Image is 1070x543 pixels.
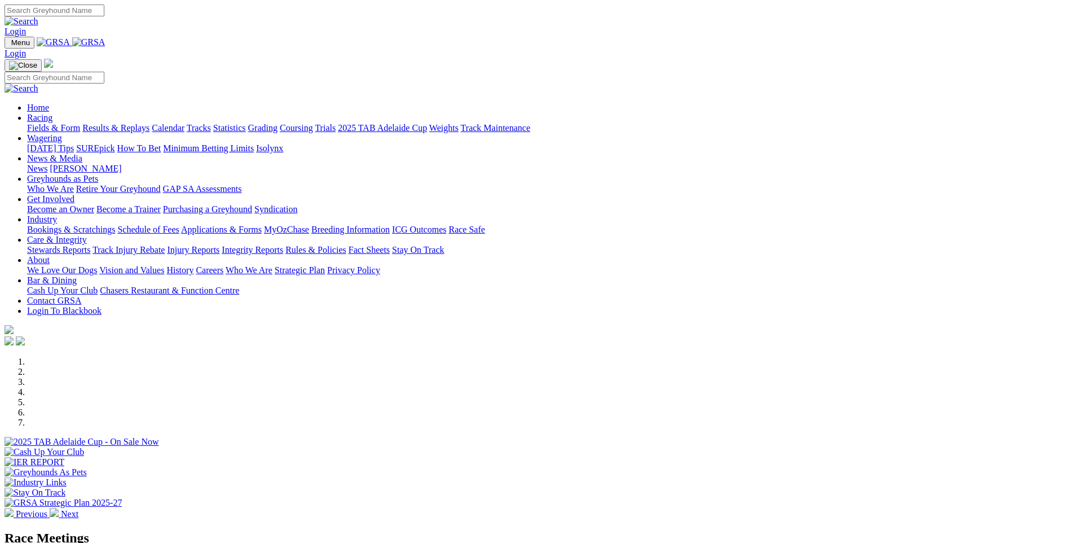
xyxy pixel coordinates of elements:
[76,143,115,153] a: SUREpick
[27,184,74,194] a: Who We Are
[167,245,219,255] a: Injury Reports
[27,265,97,275] a: We Love Our Dogs
[27,143,1065,154] div: Wagering
[72,37,105,47] img: GRSA
[163,204,252,214] a: Purchasing a Greyhound
[5,437,159,447] img: 2025 TAB Adelaide Cup - On Sale Now
[27,286,1065,296] div: Bar & Dining
[61,509,78,519] span: Next
[27,225,115,234] a: Bookings & Scratchings
[27,245,1065,255] div: Care & Integrity
[11,38,30,47] span: Menu
[5,5,104,16] input: Search
[166,265,193,275] a: History
[99,265,164,275] a: Vision and Values
[248,123,278,133] a: Grading
[27,123,1065,133] div: Racing
[27,204,94,214] a: Become an Owner
[5,488,65,498] img: Stay On Track
[338,123,427,133] a: 2025 TAB Adelaide Cup
[163,143,254,153] a: Minimum Betting Limits
[27,184,1065,194] div: Greyhounds as Pets
[187,123,211,133] a: Tracks
[50,164,121,173] a: [PERSON_NAME]
[196,265,223,275] a: Careers
[275,265,325,275] a: Strategic Plan
[5,84,38,94] img: Search
[5,37,34,49] button: Toggle navigation
[5,16,38,27] img: Search
[37,37,70,47] img: GRSA
[27,103,49,112] a: Home
[27,174,98,183] a: Greyhounds as Pets
[27,123,80,133] a: Fields & Form
[9,61,37,70] img: Close
[16,336,25,345] img: twitter.svg
[27,113,52,122] a: Racing
[181,225,262,234] a: Applications & Forms
[50,508,59,517] img: chevron-right-pager-white.svg
[392,225,446,234] a: ICG Outcomes
[50,509,78,519] a: Next
[27,154,82,163] a: News & Media
[222,245,283,255] a: Integrity Reports
[16,509,47,519] span: Previous
[117,143,161,153] a: How To Bet
[5,457,64,467] img: IER REPORT
[27,214,57,224] a: Industry
[27,245,90,255] a: Stewards Reports
[27,286,98,295] a: Cash Up Your Club
[256,143,283,153] a: Isolynx
[100,286,239,295] a: Chasers Restaurant & Function Centre
[82,123,149,133] a: Results & Replays
[163,184,242,194] a: GAP SA Assessments
[27,194,74,204] a: Get Involved
[27,164,47,173] a: News
[5,49,26,58] a: Login
[27,225,1065,235] div: Industry
[27,255,50,265] a: About
[27,265,1065,275] div: About
[117,225,179,234] a: Schedule of Fees
[27,204,1065,214] div: Get Involved
[93,245,165,255] a: Track Injury Rebate
[5,59,42,72] button: Toggle navigation
[226,265,272,275] a: Who We Are
[327,265,380,275] a: Privacy Policy
[5,447,84,457] img: Cash Up Your Club
[311,225,390,234] a: Breeding Information
[152,123,184,133] a: Calendar
[5,27,26,36] a: Login
[254,204,297,214] a: Syndication
[5,478,67,488] img: Industry Links
[264,225,309,234] a: MyOzChase
[213,123,246,133] a: Statistics
[44,59,53,68] img: logo-grsa-white.png
[461,123,530,133] a: Track Maintenance
[96,204,161,214] a: Become a Trainer
[280,123,313,133] a: Coursing
[5,509,50,519] a: Previous
[27,235,87,244] a: Care & Integrity
[27,275,77,285] a: Bar & Dining
[5,336,14,345] img: facebook.svg
[27,143,74,153] a: [DATE] Tips
[429,123,459,133] a: Weights
[448,225,485,234] a: Race Safe
[27,133,62,143] a: Wagering
[349,245,390,255] a: Fact Sheets
[5,498,122,508] img: GRSA Strategic Plan 2025-27
[76,184,161,194] a: Retire Your Greyhound
[5,325,14,334] img: logo-grsa-white.png
[315,123,336,133] a: Trials
[5,72,104,84] input: Search
[27,296,81,305] a: Contact GRSA
[5,467,87,478] img: Greyhounds As Pets
[5,508,14,517] img: chevron-left-pager-white.svg
[285,245,346,255] a: Rules & Policies
[27,164,1065,174] div: News & Media
[27,306,102,316] a: Login To Blackbook
[392,245,444,255] a: Stay On Track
